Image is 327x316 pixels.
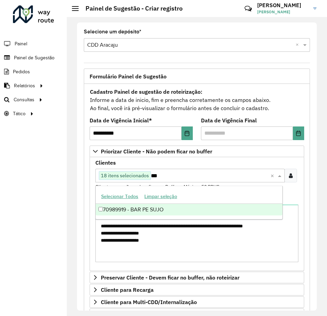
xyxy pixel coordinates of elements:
h2: Painel de Sugestão - Criar registro [79,5,183,12]
span: Cliente para Multi-CDD/Internalização [101,299,197,305]
a: Preservar Cliente - Devem ficar no buffer, não roteirizar [90,272,304,283]
a: Priorizar Cliente - Não podem ficar no buffer [90,146,304,157]
ng-dropdown-panel: Options list [95,186,283,220]
span: Cliente para Recarga [101,287,154,292]
span: Clear all [270,171,276,180]
span: Relatórios [14,82,35,89]
span: Pedidos [13,68,30,75]
a: Contato Rápido [241,1,255,16]
span: Tático [13,110,26,117]
span: 18 itens selecionados [99,171,151,180]
div: Priorizar Cliente - Não podem ficar no buffer [90,157,304,271]
strong: Cadastro Painel de sugestão de roteirização: [90,88,202,95]
h3: [PERSON_NAME] [257,2,308,9]
button: Choose Date [182,126,193,140]
span: Formulário Painel de Sugestão [90,74,167,79]
a: Cliente para Multi-CDD/Internalização [90,296,304,308]
button: Selecionar Todos [98,191,141,202]
label: Selecione um depósito [84,28,141,36]
label: Data de Vigência Inicial [90,116,152,124]
div: Informe a data de inicio, fim e preencha corretamente os campos abaixo. Ao final, você irá pré-vi... [90,87,304,112]
span: Painel [15,40,27,47]
span: Consultas [14,96,34,103]
span: [PERSON_NAME] [257,9,308,15]
small: Clientes que não podem ficar no Buffer – Máximo 50 PDVS [95,184,219,190]
button: Limpar seleção [141,191,180,202]
button: Choose Date [293,126,304,140]
span: Painel de Sugestão [14,54,54,61]
div: 70989919 - BAR PE SUJO [96,204,282,215]
a: Cliente para Recarga [90,284,304,296]
span: Clear all [296,41,301,49]
label: Data de Vigência Final [201,116,257,124]
span: Preservar Cliente - Devem ficar no buffer, não roteirizar [101,275,239,280]
span: Priorizar Cliente - Não podem ficar no buffer [101,149,212,154]
label: Clientes [95,159,116,167]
